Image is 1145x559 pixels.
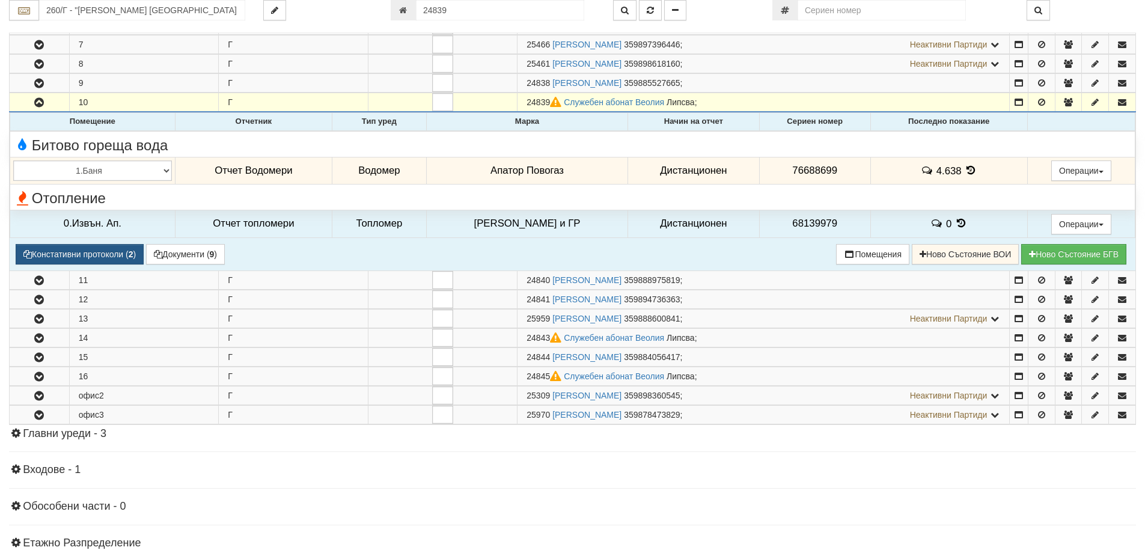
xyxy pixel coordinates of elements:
td: Г [219,328,368,347]
span: История на забележките [930,218,946,229]
td: 16 [69,367,219,385]
span: Партида № [527,40,550,49]
td: Топломер [332,210,426,237]
td: Г [219,74,368,93]
td: ; [518,290,1010,308]
a: [PERSON_NAME] [552,314,621,323]
th: Отчетник [175,113,332,131]
td: ; [518,386,1010,405]
span: История на забележките [920,165,936,176]
b: 9 [210,249,215,259]
a: [PERSON_NAME] [552,275,621,285]
td: Апатор Повогаз [426,157,627,185]
a: [PERSON_NAME] [552,410,621,420]
td: Г [219,386,368,405]
button: Операции [1051,214,1111,234]
span: Партида № [527,391,550,400]
h4: Входове - 1 [9,464,1136,476]
span: Партида № [527,275,550,285]
a: Служебен абонат Веолия [564,97,664,107]
td: Г [219,290,368,308]
th: Начин на отчет [628,113,759,131]
td: Г [219,367,368,385]
a: Служебен абонат Веолия [564,371,664,381]
span: Партида № [527,295,550,304]
span: Партида № [527,352,550,362]
span: 68139979 [792,218,837,229]
span: 359898618160 [624,59,680,69]
td: Г [219,270,368,289]
td: ; [518,328,1010,347]
td: ; [518,367,1010,385]
td: ; [518,270,1010,289]
td: 14 [69,328,219,347]
span: Неактивни Партиди [910,40,988,49]
span: Битово гореща вода [13,138,168,153]
h4: Етажно Разпределение [9,537,1136,549]
td: Г [219,309,368,328]
h4: Обособени части - 0 [9,501,1136,513]
span: История на показанията [954,218,968,229]
td: 0.Извън. Ап. [10,210,176,237]
a: [PERSON_NAME] [552,295,621,304]
td: Дистанционен [628,157,759,185]
th: Марка [426,113,627,131]
button: Помещения [836,244,909,264]
span: 0 [946,218,951,229]
span: 359897396446 [624,40,680,49]
a: [PERSON_NAME] [552,352,621,362]
td: 12 [69,290,219,308]
td: 13 [69,309,219,328]
td: Водомер [332,157,426,185]
th: Последно показание [870,113,1027,131]
td: 11 [69,270,219,289]
td: Г [219,35,368,54]
span: 359885527665 [624,78,680,88]
span: Липсва [667,333,695,343]
button: Новo Състояние БГВ [1021,244,1126,264]
span: Липсва [667,371,695,381]
td: ; [518,309,1010,328]
span: Партида № [527,333,564,343]
th: Сериен номер [759,113,870,131]
td: 9 [69,74,219,93]
span: Партида № [527,59,550,69]
a: Служебен абонат Веолия [564,333,664,343]
td: офис3 [69,405,219,424]
span: Отопление [13,191,106,206]
td: Дистанционен [628,210,759,237]
td: ; [518,347,1010,366]
span: 4.638 [936,165,962,176]
span: 359884056417 [624,352,680,362]
td: ; [518,55,1010,73]
a: [PERSON_NAME] [552,40,621,49]
h4: Главни уреди - 3 [9,428,1136,440]
span: 359898360545 [624,391,680,400]
span: Партида № [527,410,550,420]
th: Тип уред [332,113,426,131]
button: Документи (9) [146,244,225,264]
td: офис2 [69,386,219,405]
a: [PERSON_NAME] [552,391,621,400]
span: Отчет Водомери [215,165,292,176]
td: ; [518,405,1010,424]
td: Г [219,93,368,112]
td: ; [518,74,1010,93]
button: Операции [1051,160,1111,181]
span: Неактивни Партиди [910,391,988,400]
span: 359888600841 [624,314,680,323]
td: Г [219,55,368,73]
span: Липсва [667,97,695,107]
td: ; [518,35,1010,54]
span: 359878473829 [624,410,680,420]
span: Партида № [527,97,564,107]
span: Партида № [527,314,550,323]
td: ; [518,93,1010,112]
button: Ново Състояние ВОИ [912,244,1019,264]
span: Неактивни Партиди [910,59,988,69]
span: История на показанията [964,165,977,176]
td: 10 [69,93,219,112]
span: 359894736363 [624,295,680,304]
span: Неактивни Партиди [910,314,988,323]
button: Констативни протоколи (2) [16,244,144,264]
